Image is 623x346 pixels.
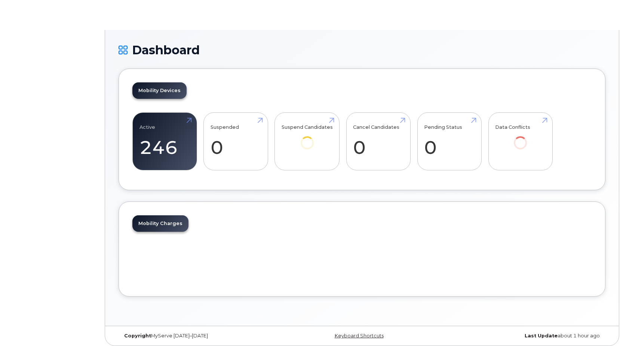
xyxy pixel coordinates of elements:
a: Mobility Charges [132,215,188,232]
strong: Copyright [124,333,151,339]
a: Cancel Candidates 0 [353,117,403,166]
h1: Dashboard [119,43,605,57]
div: MyServe [DATE]–[DATE] [119,333,281,339]
strong: Last Update [525,333,558,339]
a: Data Conflicts [495,117,546,160]
a: Suspended 0 [211,117,261,166]
a: Active 246 [139,117,190,166]
a: Pending Status 0 [424,117,475,166]
a: Suspend Candidates [282,117,333,160]
a: Mobility Devices [132,82,187,99]
a: Keyboard Shortcuts [335,333,384,339]
div: about 1 hour ago [443,333,605,339]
